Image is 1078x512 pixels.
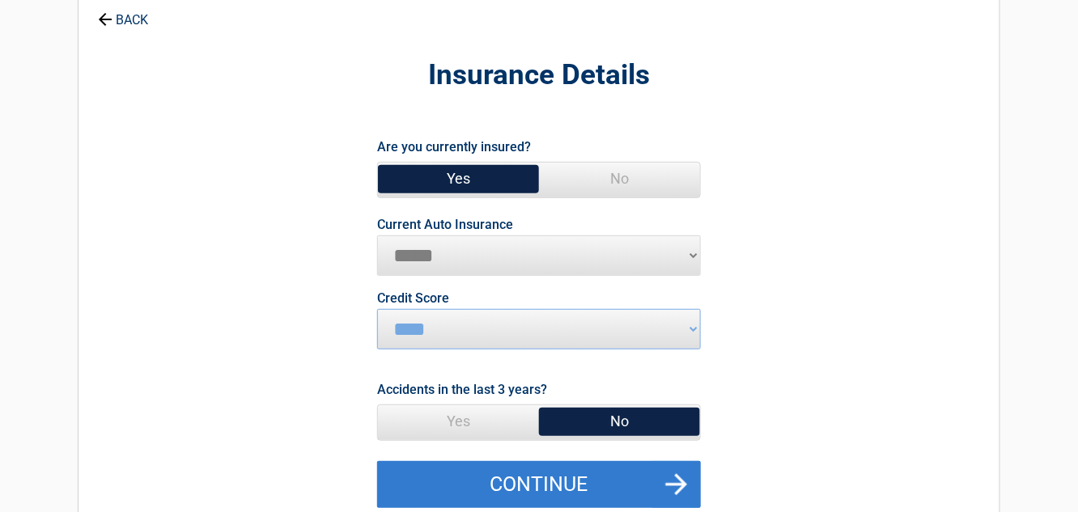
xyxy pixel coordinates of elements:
label: Current Auto Insurance [377,218,513,231]
span: Yes [378,405,539,438]
span: Yes [378,163,539,195]
label: Accidents in the last 3 years? [377,379,547,400]
h2: Insurance Details [168,57,910,95]
span: No [539,405,700,438]
label: Are you currently insured? [377,136,531,158]
button: Continue [377,461,701,508]
label: Credit Score [377,292,449,305]
span: No [539,163,700,195]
